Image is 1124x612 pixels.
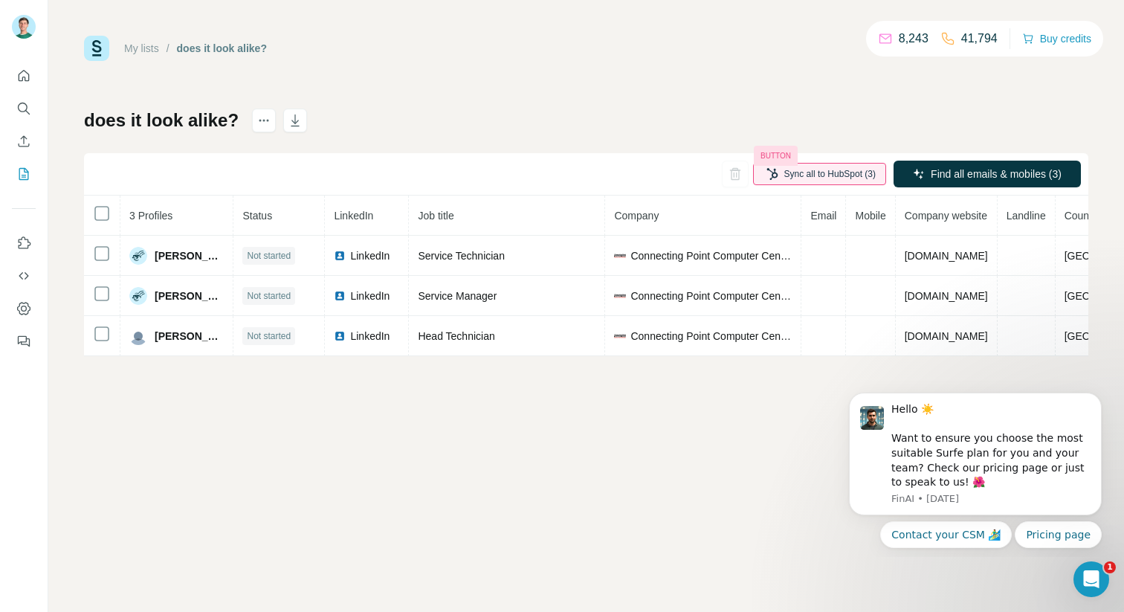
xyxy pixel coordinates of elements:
[614,250,626,262] img: company-logo
[12,62,36,89] button: Quick start
[905,210,987,222] span: Company website
[630,289,792,303] span: Connecting Point Computer Centers
[12,230,36,257] button: Use Surfe on LinkedIn
[810,210,836,222] span: Email
[129,327,147,345] img: Avatar
[350,289,390,303] span: LinkedIn
[12,328,36,355] button: Feedback
[334,290,346,302] img: LinkedIn logo
[177,41,267,56] div: does it look alike?
[630,329,792,344] span: Connecting Point Computer Centers
[905,250,988,262] span: [DOMAIN_NAME]
[12,15,36,39] img: Avatar
[247,249,291,262] span: Not started
[756,163,886,185] button: Sync all to HubSpot (3)
[1022,28,1091,49] button: Buy credits
[905,290,988,302] span: [DOMAIN_NAME]
[418,330,494,342] span: Head Technician
[12,95,36,122] button: Search
[614,330,626,342] img: company-logo
[350,329,390,344] span: LinkedIn
[1065,210,1101,222] span: Country
[334,250,346,262] img: LinkedIn logo
[12,295,36,322] button: Dashboard
[12,128,36,155] button: Enrich CSV
[84,109,239,132] h1: does it look alike?
[129,247,147,265] img: Avatar
[129,210,172,222] span: 3 Profiles
[334,330,346,342] img: LinkedIn logo
[1104,561,1116,573] span: 1
[614,290,626,302] img: company-logo
[242,210,272,222] span: Status
[418,210,453,222] span: Job title
[827,379,1124,557] iframe: Intercom notifications message
[1073,561,1109,597] iframe: Intercom live chat
[155,289,224,303] span: [PERSON_NAME]
[961,30,998,48] p: 41,794
[931,167,1062,181] span: Find all emails & mobiles (3)
[905,330,988,342] span: [DOMAIN_NAME]
[1007,210,1046,222] span: Landline
[155,329,224,344] span: [PERSON_NAME]
[124,42,159,54] a: My lists
[129,287,147,305] img: Avatar
[418,250,504,262] span: Service Technician
[418,290,497,302] span: Service Manager
[894,161,1081,187] button: Find all emails & mobiles (3)
[155,248,224,263] span: [PERSON_NAME]
[247,289,291,303] span: Not started
[84,36,109,61] img: Surfe Logo
[855,210,885,222] span: Mobile
[614,210,659,222] span: Company
[630,248,792,263] span: Connecting Point Computer Centers
[167,41,169,56] li: /
[334,210,373,222] span: LinkedIn
[350,248,390,263] span: LinkedIn
[247,329,291,343] span: Not started
[252,109,276,132] button: actions
[12,262,36,289] button: Use Surfe API
[12,161,36,187] button: My lists
[899,30,928,48] p: 8,243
